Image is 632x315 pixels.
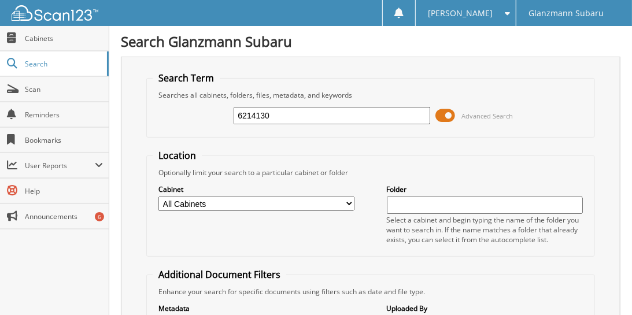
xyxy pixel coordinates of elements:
span: User Reports [25,161,95,171]
label: Uploaded By [387,303,583,313]
div: Enhance your search for specific documents using filters such as date and file type. [153,287,589,297]
h1: Search Glanzmann Subaru [121,32,620,51]
span: Cabinets [25,34,103,43]
img: scan123-logo-white.svg [12,5,98,21]
div: Optionally limit your search to a particular cabinet or folder [153,168,589,177]
div: Searches all cabinets, folders, files, metadata, and keywords [153,90,589,100]
div: 6 [95,212,104,221]
span: Scan [25,84,103,94]
span: Bookmarks [25,135,103,145]
span: Advanced Search [462,112,513,120]
span: Search [25,59,101,69]
iframe: Chat Widget [574,260,632,315]
div: Select a cabinet and begin typing the name of the folder you want to search in. If the name match... [387,215,583,244]
span: Glanzmann Subaru [528,10,604,17]
label: Cabinet [158,184,354,194]
span: Help [25,186,103,196]
span: [PERSON_NAME] [428,10,493,17]
legend: Additional Document Filters [153,268,286,281]
span: Reminders [25,110,103,120]
legend: Location [153,149,202,162]
legend: Search Term [153,72,220,84]
span: Announcements [25,212,103,221]
label: Metadata [158,303,354,313]
label: Folder [387,184,583,194]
